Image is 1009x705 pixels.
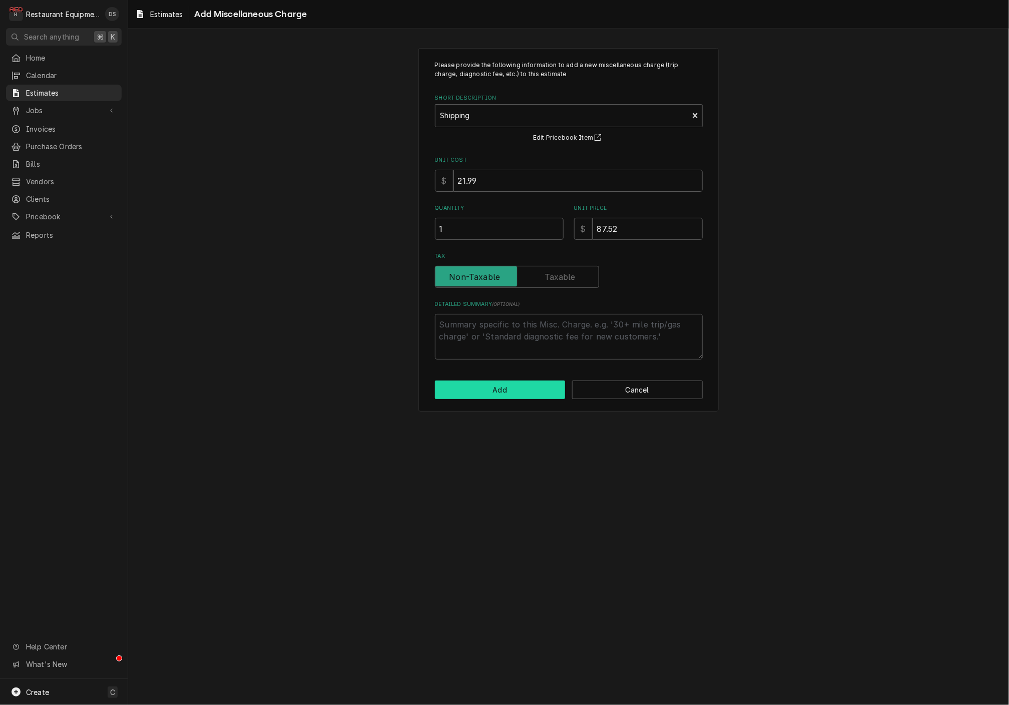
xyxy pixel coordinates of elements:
[26,659,116,669] span: What's New
[574,218,593,240] div: $
[6,191,122,207] a: Clients
[492,301,520,307] span: ( optional )
[26,641,116,652] span: Help Center
[6,121,122,137] a: Invoices
[532,132,606,144] button: Edit Pricebook Item
[9,7,23,21] div: R
[26,230,117,240] span: Reports
[435,252,703,288] div: Tax
[6,638,122,655] a: Go to Help Center
[435,252,703,260] label: Tax
[150,9,183,20] span: Estimates
[26,176,117,187] span: Vendors
[418,48,719,412] div: Line Item Create/Update
[6,156,122,172] a: Bills
[6,102,122,119] a: Go to Jobs
[6,28,122,46] button: Search anything⌘K
[191,8,307,21] span: Add Miscellaneous Charge
[435,381,703,399] div: Button Group Row
[110,687,115,697] span: C
[574,204,703,240] div: [object Object]
[435,300,703,308] label: Detailed Summary
[105,7,119,21] div: DS
[131,6,187,23] a: Estimates
[435,61,703,360] div: Line Item Create/Update Form
[435,381,566,399] button: Add
[26,211,102,222] span: Pricebook
[6,67,122,84] a: Calendar
[435,94,703,144] div: Short Description
[435,381,703,399] div: Button Group
[105,7,119,21] div: Derek Stewart's Avatar
[572,381,703,399] button: Cancel
[6,138,122,155] a: Purchase Orders
[26,159,117,169] span: Bills
[435,300,703,360] div: Detailed Summary
[26,688,49,696] span: Create
[26,70,117,81] span: Calendar
[435,156,703,192] div: Unit Cost
[26,194,117,204] span: Clients
[435,204,564,212] label: Quantity
[26,124,117,134] span: Invoices
[24,32,79,42] span: Search anything
[26,53,117,63] span: Home
[6,208,122,225] a: Go to Pricebook
[26,141,117,152] span: Purchase Orders
[435,156,703,164] label: Unit Cost
[435,170,453,192] div: $
[9,7,23,21] div: Restaurant Equipment Diagnostics's Avatar
[6,227,122,243] a: Reports
[6,50,122,66] a: Home
[26,88,117,98] span: Estimates
[26,9,100,20] div: Restaurant Equipment Diagnostics
[6,173,122,190] a: Vendors
[6,85,122,101] a: Estimates
[435,94,703,102] label: Short Description
[435,61,703,79] p: Please provide the following information to add a new miscellaneous charge (trip charge, diagnost...
[26,105,102,116] span: Jobs
[574,204,703,212] label: Unit Price
[111,32,115,42] span: K
[97,32,104,42] span: ⌘
[435,204,564,240] div: [object Object]
[6,656,122,672] a: Go to What's New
